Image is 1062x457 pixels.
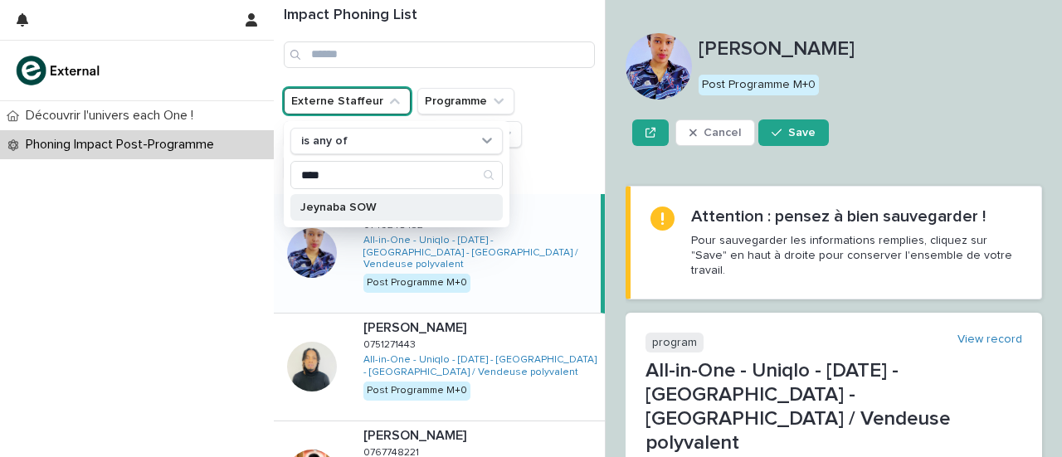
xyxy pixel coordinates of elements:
[284,41,595,68] input: Search
[363,317,470,336] p: [PERSON_NAME]
[691,233,1021,279] p: Pour sauvegarder les informations remplies, cliquez sur "Save" en haut à droite pour conserver l'...
[274,314,605,421] a: [PERSON_NAME][PERSON_NAME] 07512714430751271443 All-in-One - Uniqlo - [DATE] - [GEOGRAPHIC_DATA] ...
[291,162,502,188] input: Search
[675,119,755,146] button: Cancel
[363,235,594,270] a: All-in-One - Uniqlo - [DATE] - [GEOGRAPHIC_DATA] - [GEOGRAPHIC_DATA] / Vendeuse polyvalent
[417,88,514,114] button: Programme
[363,425,470,444] p: [PERSON_NAME]
[363,336,419,351] p: 0751271443
[363,274,470,292] div: Post Programme M+0
[691,207,986,226] h2: Attention : pensez à bien sauvegarder !
[363,354,598,378] a: All-in-One - Uniqlo - [DATE] - [GEOGRAPHIC_DATA] - [GEOGRAPHIC_DATA] / Vendeuse polyvalent
[284,88,411,114] button: Externe Staffeur
[699,37,1042,61] p: [PERSON_NAME]
[19,137,227,153] p: Phoning Impact Post-Programme
[758,119,829,146] button: Save
[645,359,1022,455] p: All-in-One - Uniqlo - [DATE] - [GEOGRAPHIC_DATA] - [GEOGRAPHIC_DATA] / Vendeuse polyvalent
[300,202,476,213] p: Jeynaba SOW
[363,382,470,400] div: Post Programme M+0
[13,54,105,87] img: bc51vvfgR2QLHU84CWIQ
[957,333,1022,347] a: View record
[704,127,741,139] span: Cancel
[699,75,819,95] div: Post Programme M+0
[19,108,207,124] p: Découvrir l'univers each One !
[290,161,503,189] div: Search
[284,7,595,25] h1: Impact Phoning List
[645,333,704,353] p: program
[301,134,348,148] p: is any of
[788,127,816,139] span: Save
[274,194,605,314] a: [PERSON_NAME][PERSON_NAME] 07492484320749248432 All-in-One - Uniqlo - [DATE] - [GEOGRAPHIC_DATA] ...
